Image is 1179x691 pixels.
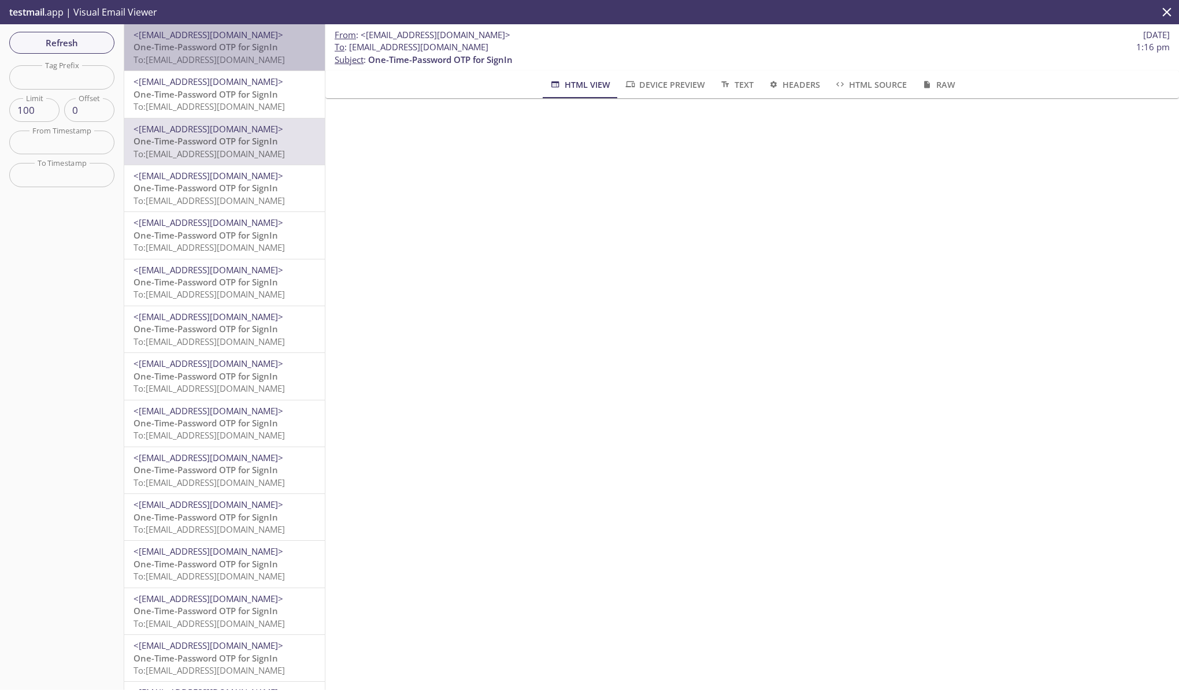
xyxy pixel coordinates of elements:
span: Headers [768,77,820,92]
span: One-Time-Password OTP for SignIn [134,652,278,664]
span: <[EMAIL_ADDRESS][DOMAIN_NAME]> [134,123,283,135]
span: <[EMAIL_ADDRESS][DOMAIN_NAME]> [361,29,510,40]
div: <[EMAIL_ADDRESS][DOMAIN_NAME]>One-Time-Password OTP for SignInTo:[EMAIL_ADDRESS][DOMAIN_NAME] [124,118,325,165]
span: From [335,29,356,40]
span: One-Time-Password OTP for SignIn [134,511,278,523]
span: HTML Source [834,77,907,92]
span: One-Time-Password OTP for SignIn [134,417,278,429]
span: To: [EMAIL_ADDRESS][DOMAIN_NAME] [134,195,285,206]
span: To: [EMAIL_ADDRESS][DOMAIN_NAME] [134,429,285,441]
span: <[EMAIL_ADDRESS][DOMAIN_NAME]> [134,358,283,369]
div: <[EMAIL_ADDRESS][DOMAIN_NAME]>One-Time-Password OTP for SignInTo:[EMAIL_ADDRESS][DOMAIN_NAME] [124,353,325,399]
div: <[EMAIL_ADDRESS][DOMAIN_NAME]>One-Time-Password OTP for SignInTo:[EMAIL_ADDRESS][DOMAIN_NAME] [124,541,325,587]
span: One-Time-Password OTP for SignIn [134,41,278,53]
span: <[EMAIL_ADDRESS][DOMAIN_NAME]> [134,545,283,557]
span: <[EMAIL_ADDRESS][DOMAIN_NAME]> [134,217,283,228]
p: : [335,41,1170,66]
span: One-Time-Password OTP for SignIn [134,370,278,382]
span: 1:16 pm [1136,41,1170,53]
span: One-Time-Password OTP for SignIn [134,605,278,616]
span: [DATE] [1143,29,1170,41]
div: <[EMAIL_ADDRESS][DOMAIN_NAME]>One-Time-Password OTP for SignInTo:[EMAIL_ADDRESS][DOMAIN_NAME] [124,24,325,70]
div: <[EMAIL_ADDRESS][DOMAIN_NAME]>One-Time-Password OTP for SignInTo:[EMAIL_ADDRESS][DOMAIN_NAME] [124,494,325,540]
span: One-Time-Password OTP for SignIn [134,276,278,288]
span: <[EMAIL_ADDRESS][DOMAIN_NAME]> [134,311,283,322]
div: <[EMAIL_ADDRESS][DOMAIN_NAME]>One-Time-Password OTP for SignInTo:[EMAIL_ADDRESS][DOMAIN_NAME] [124,71,325,117]
span: One-Time-Password OTP for SignIn [134,229,278,241]
div: <[EMAIL_ADDRESS][DOMAIN_NAME]>One-Time-Password OTP for SignInTo:[EMAIL_ADDRESS][DOMAIN_NAME] [124,259,325,306]
span: To: [EMAIL_ADDRESS][DOMAIN_NAME] [134,523,285,535]
div: <[EMAIL_ADDRESS][DOMAIN_NAME]>One-Time-Password OTP for SignInTo:[EMAIL_ADDRESS][DOMAIN_NAME] [124,212,325,258]
span: To: [EMAIL_ADDRESS][DOMAIN_NAME] [134,242,285,253]
span: <[EMAIL_ADDRESS][DOMAIN_NAME]> [134,405,283,417]
span: testmail [9,6,45,18]
span: <[EMAIL_ADDRESS][DOMAIN_NAME]> [134,76,283,87]
span: One-Time-Password OTP for SignIn [134,323,278,335]
span: One-Time-Password OTP for SignIn [134,88,278,100]
span: To: [EMAIL_ADDRESS][DOMAIN_NAME] [134,664,285,676]
span: One-Time-Password OTP for SignIn [134,135,278,147]
div: <[EMAIL_ADDRESS][DOMAIN_NAME]>One-Time-Password OTP for SignInTo:[EMAIL_ADDRESS][DOMAIN_NAME] [124,306,325,352]
span: <[EMAIL_ADDRESS][DOMAIN_NAME]> [134,452,283,463]
span: Subject [335,54,364,65]
span: One-Time-Password OTP for SignIn [368,54,513,65]
span: To: [EMAIL_ADDRESS][DOMAIN_NAME] [134,101,285,112]
span: To: [EMAIL_ADDRESS][DOMAIN_NAME] [134,618,285,629]
span: <[EMAIL_ADDRESS][DOMAIN_NAME]> [134,593,283,604]
span: To: [EMAIL_ADDRESS][DOMAIN_NAME] [134,570,285,582]
span: To: [EMAIL_ADDRESS][DOMAIN_NAME] [134,54,285,65]
span: Raw [921,77,955,92]
span: To: [EMAIL_ADDRESS][DOMAIN_NAME] [134,477,285,488]
span: One-Time-Password OTP for SignIn [134,558,278,570]
span: Device Preview [624,77,705,92]
div: <[EMAIL_ADDRESS][DOMAIN_NAME]>One-Time-Password OTP for SignInTo:[EMAIL_ADDRESS][DOMAIN_NAME] [124,588,325,634]
button: Refresh [9,32,114,54]
span: To: [EMAIL_ADDRESS][DOMAIN_NAME] [134,336,285,347]
span: To [335,41,344,53]
span: <[EMAIL_ADDRESS][DOMAIN_NAME]> [134,264,283,276]
span: : [335,29,510,41]
span: To: [EMAIL_ADDRESS][DOMAIN_NAME] [134,382,285,394]
span: <[EMAIL_ADDRESS][DOMAIN_NAME]> [134,499,283,510]
span: HTML View [549,77,610,92]
span: <[EMAIL_ADDRESS][DOMAIN_NAME]> [134,29,283,40]
span: One-Time-Password OTP for SignIn [134,464,278,475]
div: <[EMAIL_ADDRESS][DOMAIN_NAME]>One-Time-Password OTP for SignInTo:[EMAIL_ADDRESS][DOMAIN_NAME] [124,400,325,447]
span: : [EMAIL_ADDRESS][DOMAIN_NAME] [335,41,488,53]
span: <[EMAIL_ADDRESS][DOMAIN_NAME]> [134,640,283,651]
span: Text [719,77,753,92]
span: To: [EMAIL_ADDRESS][DOMAIN_NAME] [134,148,285,159]
span: One-Time-Password OTP for SignIn [134,182,278,194]
span: Refresh [18,35,105,50]
div: <[EMAIL_ADDRESS][DOMAIN_NAME]>One-Time-Password OTP for SignInTo:[EMAIL_ADDRESS][DOMAIN_NAME] [124,635,325,681]
span: To: [EMAIL_ADDRESS][DOMAIN_NAME] [134,288,285,300]
div: <[EMAIL_ADDRESS][DOMAIN_NAME]>One-Time-Password OTP for SignInTo:[EMAIL_ADDRESS][DOMAIN_NAME] [124,165,325,211]
div: <[EMAIL_ADDRESS][DOMAIN_NAME]>One-Time-Password OTP for SignInTo:[EMAIL_ADDRESS][DOMAIN_NAME] [124,447,325,493]
span: <[EMAIL_ADDRESS][DOMAIN_NAME]> [134,170,283,181]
